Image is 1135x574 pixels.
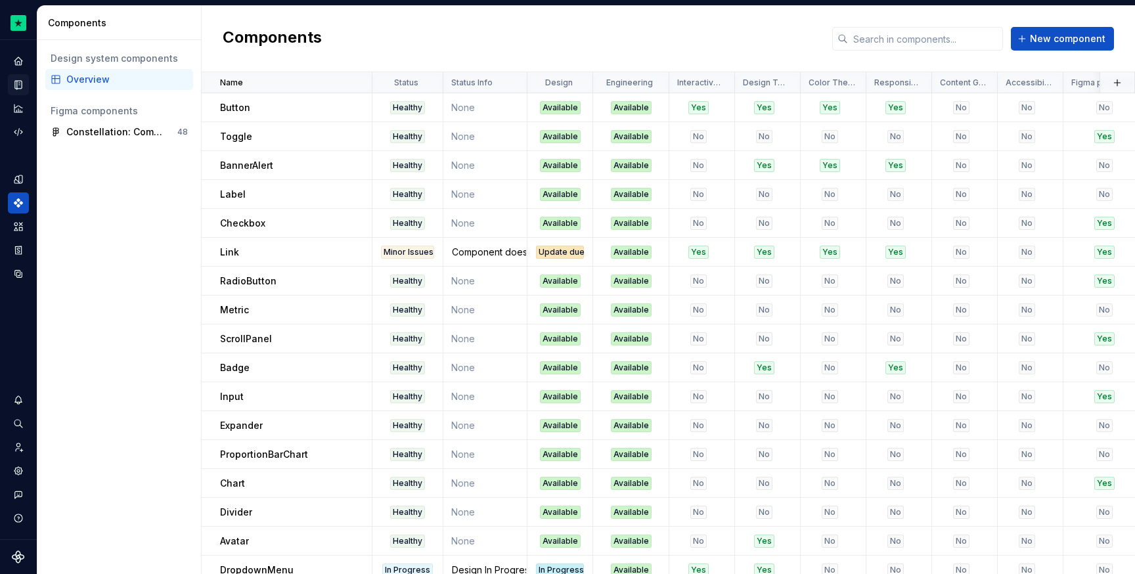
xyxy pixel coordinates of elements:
div: Available [611,390,652,403]
div: No [953,361,969,374]
div: Available [540,303,581,317]
div: No [887,217,904,230]
div: No [690,535,707,548]
div: No [887,390,904,403]
div: Yes [1094,275,1115,288]
div: Yes [754,246,774,259]
div: No [953,275,969,288]
div: No [953,390,969,403]
h2: Components [223,27,322,51]
div: No [822,130,838,143]
div: No [822,390,838,403]
p: Responsive Design [874,77,921,88]
a: Overview [45,69,193,90]
div: No [756,477,772,490]
div: No [953,448,969,461]
div: No [690,275,707,288]
button: Notifications [8,389,29,410]
p: Metric [220,303,249,317]
div: No [756,130,772,143]
div: No [756,217,772,230]
div: No [1019,332,1035,345]
div: No [953,246,969,259]
div: No [953,535,969,548]
div: Overview [66,73,188,86]
p: ProportionBarChart [220,448,308,461]
a: Documentation [8,74,29,95]
div: Update due [536,246,584,259]
div: No [756,448,772,461]
div: No [756,390,772,403]
div: No [756,506,772,519]
p: Label [220,188,246,201]
div: No [690,159,707,172]
div: Available [540,130,581,143]
div: No [690,448,707,461]
div: Available [540,419,581,432]
div: Available [540,535,581,548]
a: Analytics [8,98,29,119]
div: No [953,419,969,432]
p: Design Tokens [743,77,790,88]
div: No [1096,535,1113,548]
p: Button [220,101,250,114]
div: No [690,303,707,317]
div: Healthy [390,159,425,172]
div: No [690,419,707,432]
div: Available [540,101,581,114]
a: Design tokens [8,169,29,190]
td: None [443,527,527,556]
div: No [756,275,772,288]
div: No [953,332,969,345]
td: None [443,382,527,411]
div: Available [611,506,652,519]
div: Available [611,101,652,114]
div: No [822,361,838,374]
div: No [756,419,772,432]
img: d602db7a-5e75-4dfe-a0a4-4b8163c7bad2.png [11,15,26,31]
p: BannerAlert [220,159,273,172]
div: No [953,101,969,114]
div: Assets [8,216,29,237]
button: New component [1011,27,1114,51]
div: Minor Issues [381,246,434,259]
span: New component [1030,32,1105,45]
div: No [887,419,904,432]
div: Yes [885,246,906,259]
td: None [443,296,527,324]
div: Available [611,217,652,230]
div: No [953,159,969,172]
a: Data sources [8,263,29,284]
a: Components [8,192,29,213]
div: Yes [885,361,906,374]
div: Code automation [8,121,29,143]
div: Healthy [390,448,425,461]
p: Divider [220,506,252,519]
a: Home [8,51,29,72]
div: Yes [1094,217,1115,230]
a: Settings [8,460,29,481]
div: Invite team [8,437,29,458]
div: Available [611,419,652,432]
div: No [690,217,707,230]
div: Available [540,477,581,490]
div: Yes [754,159,774,172]
div: Available [540,448,581,461]
div: Yes [1094,477,1115,490]
div: No [1096,159,1113,172]
div: No [822,506,838,519]
p: Accessibility Guidelines [1006,77,1052,88]
div: No [1096,101,1113,114]
button: Search ⌘K [8,413,29,434]
div: Available [540,159,581,172]
p: Toggle [220,130,252,143]
div: Healthy [390,188,425,201]
div: Available [611,477,652,490]
div: No [756,188,772,201]
p: Name [220,77,243,88]
div: Yes [820,101,840,114]
div: No [887,303,904,317]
